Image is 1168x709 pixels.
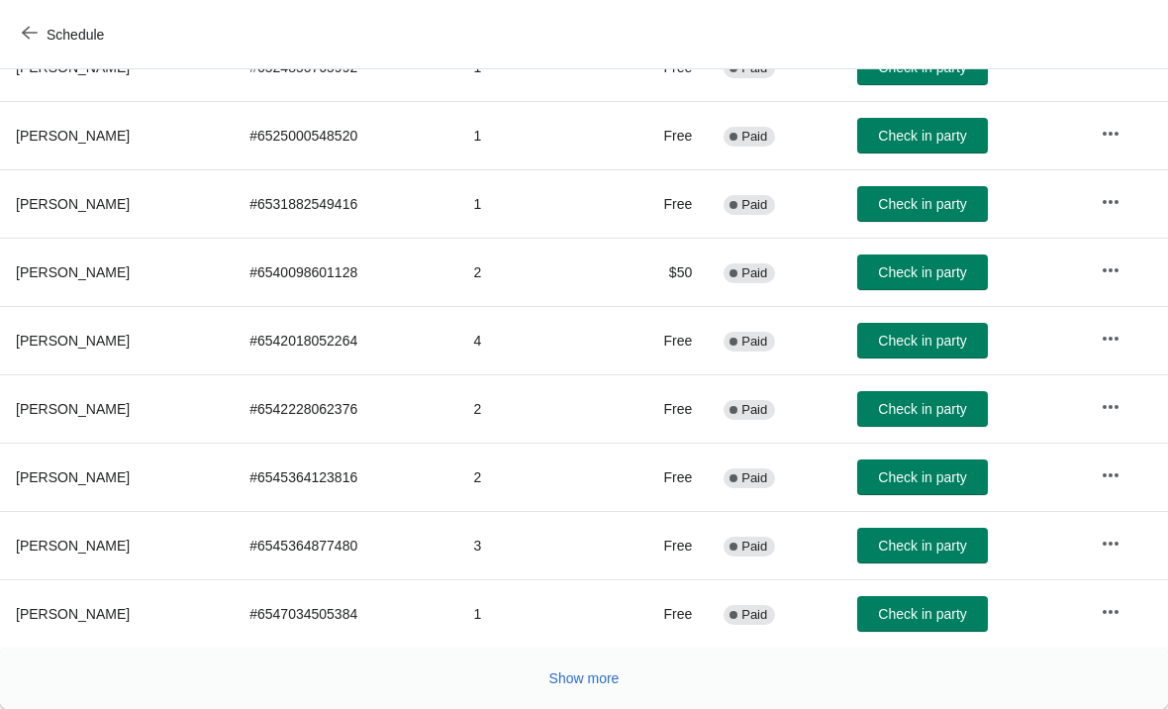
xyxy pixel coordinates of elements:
td: # 6542228062376 [234,374,457,443]
td: Free [610,511,708,579]
span: Check in party [878,333,966,349]
td: 1 [458,101,611,169]
span: Paid [741,539,767,555]
td: Free [610,443,708,511]
td: Free [610,374,708,443]
span: Check in party [878,538,966,554]
span: [PERSON_NAME] [16,538,130,554]
span: Check in party [878,264,966,280]
span: Paid [741,265,767,281]
td: 2 [458,374,611,443]
td: 1 [458,579,611,648]
span: Check in party [878,196,966,212]
td: Free [610,579,708,648]
td: 4 [458,306,611,374]
button: Check in party [857,254,988,290]
td: $50 [610,238,708,306]
span: [PERSON_NAME] [16,469,130,485]
td: Free [610,101,708,169]
td: 1 [458,169,611,238]
button: Check in party [857,323,988,358]
span: [PERSON_NAME] [16,128,130,144]
td: # 6531882549416 [234,169,457,238]
span: Paid [741,197,767,213]
span: Check in party [878,128,966,144]
td: 2 [458,238,611,306]
button: Check in party [857,528,988,563]
button: Check in party [857,118,988,153]
span: Check in party [878,401,966,417]
td: # 6540098601128 [234,238,457,306]
td: Free [610,169,708,238]
button: Show more [541,660,628,696]
span: Check in party [878,469,966,485]
td: 3 [458,511,611,579]
td: # 6542018052264 [234,306,457,374]
td: 2 [458,443,611,511]
span: Check in party [878,606,966,622]
span: [PERSON_NAME] [16,606,130,622]
button: Check in party [857,391,988,427]
td: # 6545364877480 [234,511,457,579]
button: Check in party [857,459,988,495]
span: Paid [741,607,767,623]
span: [PERSON_NAME] [16,196,130,212]
span: Paid [741,129,767,145]
span: [PERSON_NAME] [16,264,130,280]
td: # 6547034505384 [234,579,457,648]
span: [PERSON_NAME] [16,401,130,417]
td: # 6545364123816 [234,443,457,511]
span: Show more [549,670,620,686]
span: [PERSON_NAME] [16,333,130,349]
button: Check in party [857,186,988,222]
span: Paid [741,334,767,350]
span: Paid [741,402,767,418]
button: Check in party [857,596,988,632]
td: Free [610,306,708,374]
button: Schedule [10,17,120,52]
span: Paid [741,470,767,486]
td: # 6525000548520 [234,101,457,169]
span: Schedule [47,27,104,43]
